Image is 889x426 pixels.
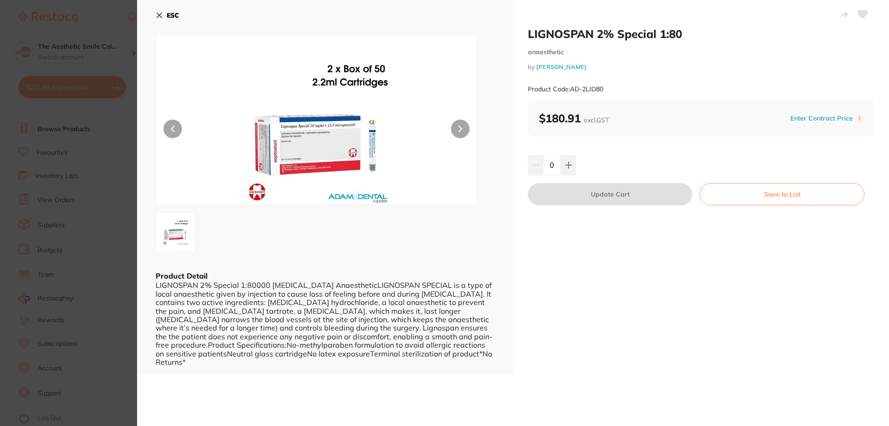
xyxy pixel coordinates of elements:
[167,11,179,19] b: ESC
[536,63,587,70] a: [PERSON_NAME]
[159,216,192,249] img: SUQ4MC5qcGc
[528,48,874,56] small: anaesthetic
[528,27,874,41] h2: LIGNOSPAN 2% Special 1:80
[528,85,603,93] small: Product Code: AD-2LID80
[539,111,609,125] b: $180.91
[788,114,856,123] button: Enter Contract Price
[856,114,863,122] label: i
[220,58,413,204] img: SUQ4MC5qcGc
[584,116,609,124] span: excl. GST
[156,281,495,366] div: LIGNOSPAN 2% Special 1:80000 [MEDICAL_DATA] AnaestheticLIGNOSPAN SPECIAL is a type of local anaes...
[528,183,692,205] button: Update Cart
[156,271,207,280] b: Product Detail
[156,7,179,23] button: ESC
[700,183,864,205] button: Save to List
[528,64,874,70] small: by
